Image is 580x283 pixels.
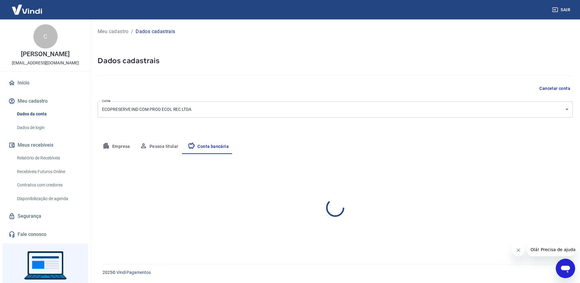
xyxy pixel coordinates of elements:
button: Meu cadastro [7,94,83,108]
button: Pessoa titular [135,139,183,154]
a: Dados da conta [15,108,83,120]
h5: Dados cadastrais [98,56,573,66]
button: Empresa [98,139,135,154]
a: Fale conosco [7,228,83,241]
button: Meus recebíveis [7,138,83,152]
p: Dados cadastrais [136,28,175,35]
label: Conta [102,99,110,103]
a: Meu cadastro [98,28,129,35]
a: Início [7,76,83,90]
p: [EMAIL_ADDRESS][DOMAIN_NAME] [12,60,79,66]
iframe: Fechar mensagem [512,244,524,256]
div: ECOPRESERVE IND COM PROD ECOL REC LTDA [98,101,573,118]
div: C [33,24,58,49]
a: Contratos com credores [15,179,83,191]
button: Sair [551,4,573,15]
a: Recebíveis Futuros Online [15,165,83,178]
iframe: Mensagem da empresa [527,243,575,256]
iframe: Botão para abrir a janela de mensagens [556,259,575,278]
img: Vindi [7,0,47,19]
a: Relatório de Recebíveis [15,152,83,164]
p: / [131,28,133,35]
p: 2025 © [103,269,565,276]
button: Conta bancária [183,139,234,154]
span: Olá! Precisa de ajuda? [4,4,51,9]
a: Segurança [7,210,83,223]
p: [PERSON_NAME] [21,51,69,57]
a: Dados de login [15,121,83,134]
button: Cancelar conta [537,83,573,94]
a: Disponibilização de agenda [15,193,83,205]
a: Vindi Pagamentos [116,270,151,275]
